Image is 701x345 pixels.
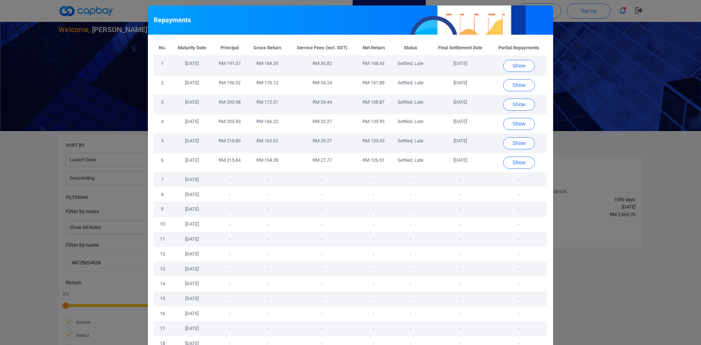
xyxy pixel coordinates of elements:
[430,56,491,76] td: [DATE]
[229,296,230,301] span: -
[171,95,212,114] td: [DATE]
[373,326,374,331] span: -
[171,56,212,76] td: [DATE]
[171,153,212,172] td: [DATE]
[373,311,374,316] span: -
[229,192,230,197] span: -
[267,251,268,257] span: -
[391,56,430,76] td: Settled, Late
[171,217,212,232] td: [DATE]
[430,153,491,172] td: [DATE]
[430,134,491,153] td: [DATE]
[373,236,374,242] span: -
[373,206,374,212] span: -
[391,76,430,95] td: Settled, Late
[321,251,323,257] span: -
[391,187,430,202] td: -
[430,41,491,56] th: Final Settlement Date
[391,41,430,56] th: Status
[256,61,278,66] span: RM 184.25
[321,177,323,182] span: -
[503,79,535,91] button: Show
[430,321,491,336] td: -
[491,41,547,56] th: Partial Repayments
[256,119,278,124] span: RM 166.22
[267,206,268,212] span: -
[491,232,547,247] td: -
[491,187,547,202] td: -
[171,76,212,95] td: [DATE]
[171,134,212,153] td: [DATE]
[363,157,384,163] span: RM 126.51
[267,221,268,227] span: -
[373,221,374,227] span: -
[391,306,430,321] td: -
[491,291,547,306] td: -
[391,134,430,153] td: Settled, Late
[363,138,384,143] span: RM 133.35
[154,76,171,95] td: 2
[363,80,384,85] span: RM 141.89
[171,321,212,336] td: [DATE]
[267,192,268,197] span: -
[503,60,535,72] button: Show
[154,114,171,134] td: 4
[154,187,171,202] td: 8
[430,247,491,262] td: -
[321,192,323,197] span: -
[391,262,430,277] td: -
[171,247,212,262] td: [DATE]
[321,266,323,272] span: -
[373,296,374,301] span: -
[356,41,391,56] th: Net Return
[171,262,212,277] td: [DATE]
[391,153,430,172] td: Settled, Late
[373,192,374,197] span: -
[267,311,268,316] span: -
[256,80,278,85] span: RM 176.13
[154,56,171,76] td: 1
[171,276,212,291] td: [DATE]
[267,177,268,182] span: -
[219,157,241,163] span: RM 215.84
[491,217,547,232] td: -
[267,326,268,331] span: -
[491,262,547,277] td: -
[154,276,171,291] td: 14
[171,306,212,321] td: [DATE]
[229,177,230,182] span: -
[321,206,323,212] span: -
[373,177,374,182] span: -
[373,266,374,272] span: -
[171,172,212,187] td: [DATE]
[430,262,491,277] td: -
[219,138,241,143] span: RM 210.89
[256,99,278,105] span: RM 172.31
[212,41,247,56] th: Principal
[503,118,535,130] button: Show
[503,137,535,149] button: Show
[219,99,241,105] span: RM 200.98
[430,172,491,187] td: -
[229,311,230,316] span: -
[321,326,323,331] span: -
[229,236,230,242] span: -
[391,291,430,306] td: -
[430,95,491,114] td: [DATE]
[219,119,241,124] span: RM 205.93
[154,291,171,306] td: 15
[267,296,268,301] span: -
[154,153,171,172] td: 6
[430,276,491,291] td: -
[321,236,323,242] span: -
[267,236,268,242] span: -
[321,311,323,316] span: -
[154,95,171,114] td: 3
[430,291,491,306] td: -
[391,321,430,336] td: -
[430,202,491,217] td: -
[491,306,547,321] td: -
[229,221,230,227] span: -
[373,281,374,286] span: -
[491,247,547,262] td: -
